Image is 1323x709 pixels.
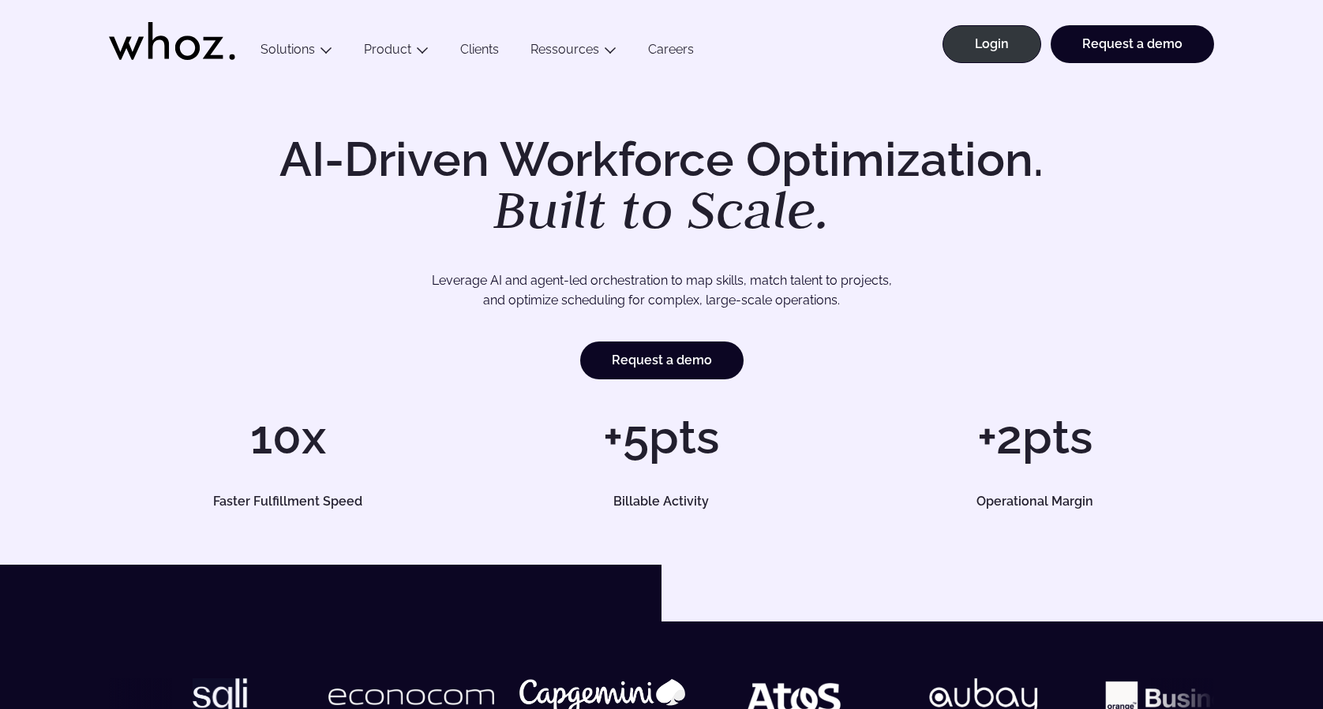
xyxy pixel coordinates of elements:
h1: 10x [109,413,467,461]
h1: +5pts [482,413,840,461]
p: Leverage AI and agent-led orchestration to map skills, match talent to projects, and optimize sch... [164,271,1159,311]
a: Careers [632,42,710,63]
h5: Operational Margin [874,495,1196,508]
a: Product [364,42,411,57]
a: Request a demo [580,341,744,379]
h5: Billable Activity [500,495,823,508]
button: Ressources [515,42,632,63]
h5: Faster Fulfillment Speed [127,495,449,508]
h1: +2pts [856,413,1214,461]
a: Request a demo [1051,25,1214,63]
h1: AI-Driven Workforce Optimization. [257,136,1066,237]
button: Product [348,42,444,63]
em: Built to Scale. [493,174,830,244]
a: Login [943,25,1041,63]
a: Clients [444,42,515,63]
button: Solutions [245,42,348,63]
a: Ressources [530,42,599,57]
